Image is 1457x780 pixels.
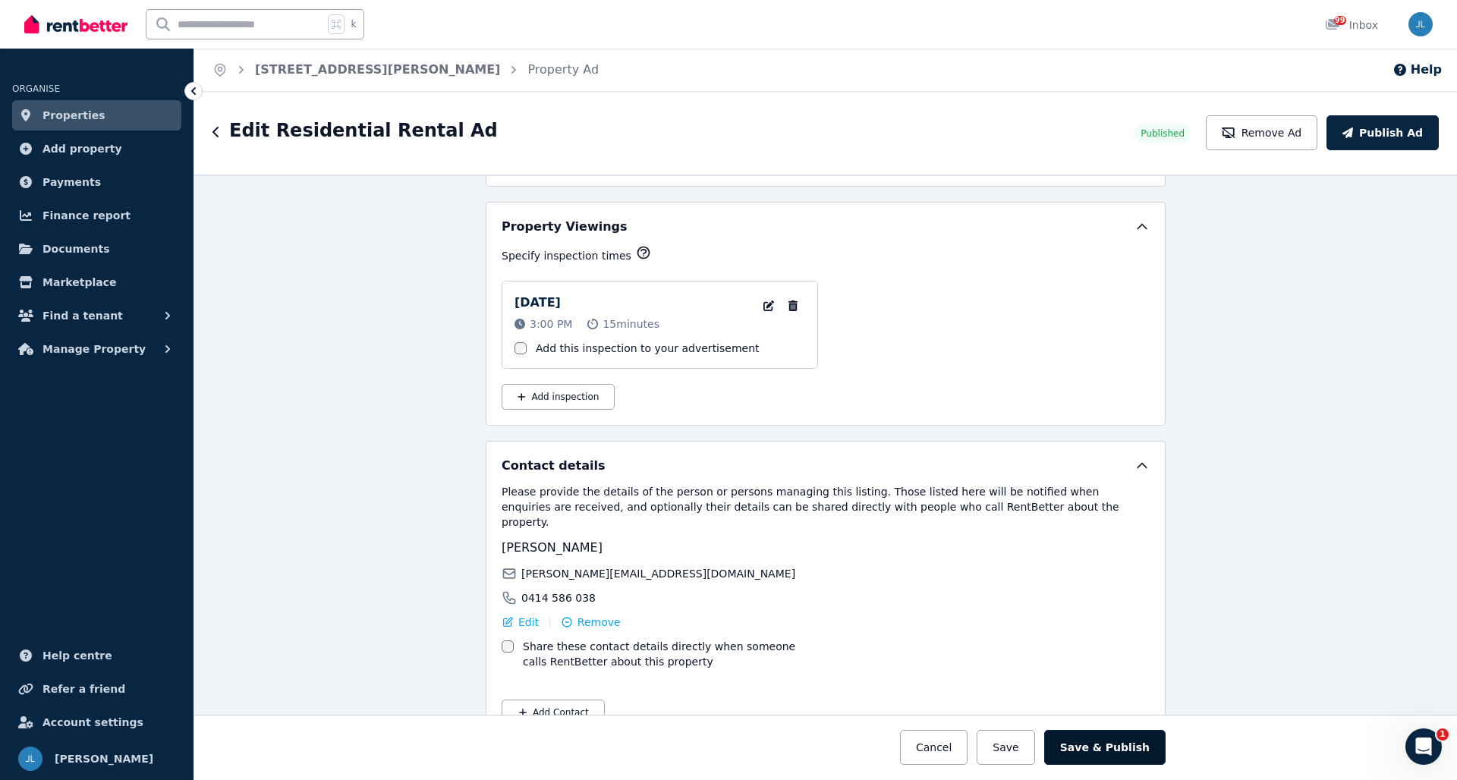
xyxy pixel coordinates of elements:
span: Properties [42,106,105,124]
p: Please provide the details of the person or persons managing this listing. Those listed here will... [502,484,1150,530]
button: Publish Ad [1326,115,1439,150]
span: [PERSON_NAME] [502,540,603,555]
button: Help [1392,61,1442,79]
p: Specify inspection times [502,248,631,263]
span: Documents [42,240,110,258]
a: [STREET_ADDRESS][PERSON_NAME] [255,62,500,77]
button: Remove Ad [1206,115,1317,150]
span: 99 [1334,16,1346,25]
span: | [548,615,552,630]
span: Refer a friend [42,680,125,698]
span: Remove [577,615,621,630]
img: RentBetter [24,13,127,36]
h5: Contact details [502,457,606,475]
span: 3:00 PM [530,316,572,332]
a: Documents [12,234,181,264]
a: Marketplace [12,267,181,297]
button: Add Contact [502,700,605,725]
span: 0414 586 038 [521,590,596,605]
div: Inbox [1325,17,1378,33]
span: 15 minutes [603,316,659,332]
img: Joanne Lau [18,747,42,771]
button: Cancel [900,730,968,765]
span: Edit [518,615,539,630]
nav: Breadcrumb [194,49,617,91]
h1: Edit Residential Rental Ad [229,118,498,143]
span: Find a tenant [42,307,123,325]
p: [DATE] [515,294,561,312]
span: k [351,18,356,30]
span: Add property [42,140,122,158]
span: Finance report [42,206,131,225]
button: Edit [502,615,539,630]
span: Published [1141,127,1185,140]
button: Find a tenant [12,300,181,331]
span: Payments [42,173,101,191]
span: Marketplace [42,273,116,291]
span: ORGANISE [12,83,60,94]
span: Manage Property [42,340,146,358]
iframe: Intercom live chat [1405,728,1442,765]
a: Add property [12,134,181,164]
button: Manage Property [12,334,181,364]
span: [PERSON_NAME] [55,750,153,768]
a: Property Ad [527,62,599,77]
button: Add inspection [502,384,615,410]
a: Payments [12,167,181,197]
a: Account settings [12,707,181,738]
span: [PERSON_NAME][EMAIL_ADDRESS][DOMAIN_NAME] [521,566,795,581]
label: Share these contact details directly when someone calls RentBetter about this property [523,639,821,669]
span: Help centre [42,646,112,665]
span: 1 [1437,728,1449,741]
button: Save & Publish [1044,730,1166,765]
label: Add this inspection to your advertisement [536,341,760,356]
a: Refer a friend [12,674,181,704]
h5: Property Viewings [502,218,628,236]
button: Remove [561,615,621,630]
span: Account settings [42,713,143,731]
a: Help centre [12,640,181,671]
button: Save [977,730,1034,765]
img: Joanne Lau [1408,12,1433,36]
a: Finance report [12,200,181,231]
a: Properties [12,100,181,131]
